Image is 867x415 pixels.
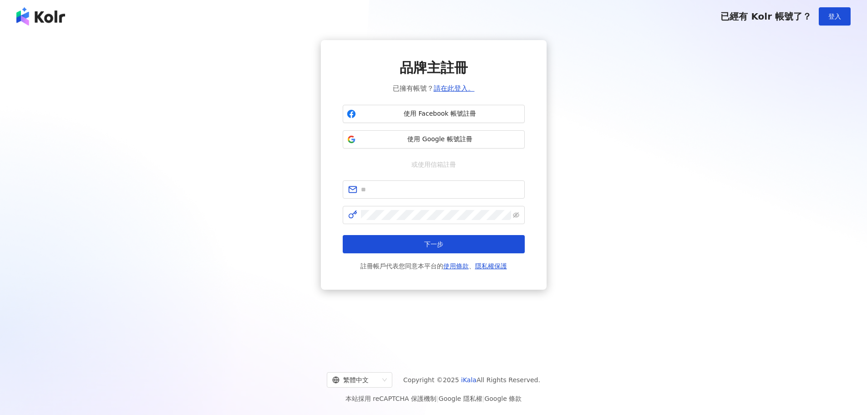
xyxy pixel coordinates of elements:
[332,373,379,387] div: 繁體中文
[405,159,462,169] span: 或使用信箱註冊
[360,109,521,118] span: 使用 Facebook 帳號註冊
[439,395,482,402] a: Google 隱私權
[424,241,443,248] span: 下一步
[360,261,507,272] span: 註冊帳戶代表您同意本平台的 、
[343,105,525,123] button: 使用 Facebook 帳號註冊
[403,374,540,385] span: Copyright © 2025 All Rights Reserved.
[400,58,468,77] span: 品牌主註冊
[484,395,522,402] a: Google 條款
[819,7,851,26] button: 登入
[482,395,485,402] span: |
[345,393,522,404] span: 本站採用 reCAPTCHA 保護機制
[343,235,525,253] button: 下一步
[343,130,525,149] button: 使用 Google 帳號註冊
[436,395,439,402] span: |
[443,262,469,270] a: 使用條款
[360,135,521,144] span: 使用 Google 帳號註冊
[475,262,507,270] a: 隱私權保護
[513,212,519,218] span: eye-invisible
[434,84,475,92] a: 請在此登入。
[16,7,65,26] img: logo
[461,376,477,384] a: iKala
[393,83,475,94] span: 已擁有帳號？
[828,13,841,20] span: 登入
[720,11,811,22] span: 已經有 Kolr 帳號了？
